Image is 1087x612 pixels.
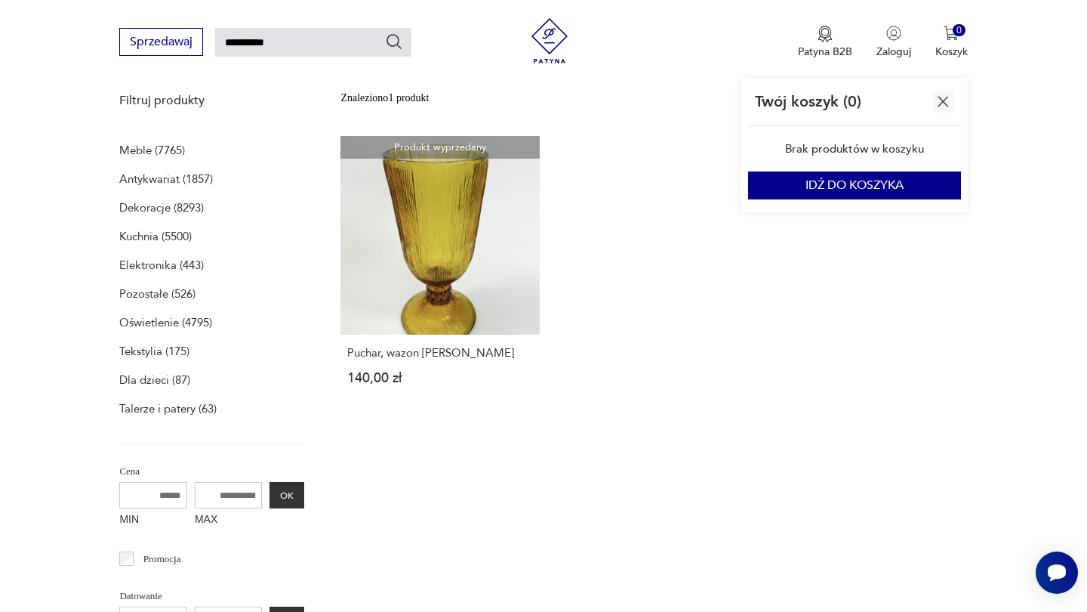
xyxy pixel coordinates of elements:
[119,28,203,56] button: Sprzedawaj
[119,168,213,190] a: Antykwariat (1857)
[798,45,852,59] p: Patyna B2B
[755,91,861,112] p: Twój koszyk ( 0 )
[347,347,532,360] h3: Puchar, wazon [PERSON_NAME]
[119,197,204,218] a: Dekoracje (8293)
[119,92,304,109] p: Filtruj produkty
[119,369,190,391] a: Dla dzieci (87)
[1036,552,1078,594] iframe: Smartsupp widget button
[143,551,181,567] p: Promocja
[748,172,961,199] button: IDŹ DO KOSZYKA
[748,181,961,192] a: IDŹ DO KOSZYKA
[269,482,304,508] button: OK
[119,398,217,419] a: Talerze i patery (63)
[876,26,911,59] button: Zaloguj
[119,463,304,480] p: Cena
[119,508,187,533] label: MIN
[886,26,901,41] img: Ikonka użytkownika
[527,18,572,63] img: Patyna - sklep z meblami i dekoracjami vintage
[798,26,852,59] button: Patyna B2B
[119,283,196,304] a: Pozostałe (526)
[798,26,852,59] a: Ikona medaluPatyna B2B
[347,372,532,385] p: 140,00 zł
[934,92,953,111] img: Ikona krzyżyka
[119,226,192,247] a: Kuchnia (5500)
[818,26,833,42] img: Ikona medalu
[119,588,304,604] p: Datowanie
[119,341,189,362] a: Tekstylia (175)
[935,45,968,59] p: Koszyk
[748,141,961,156] p: Brak produktów w koszyku
[935,26,968,59] button: 0Koszyk
[340,90,429,107] div: Znaleziono 1 produkt
[876,45,911,59] p: Zaloguj
[340,136,539,414] a: Produkt wyprzedanyPuchar, wazon Eryka Trzewik-DrostPuchar, wazon [PERSON_NAME]140,00 zł
[119,312,212,333] a: Oświetlenie (4795)
[944,26,959,41] img: Ikona koszyka
[119,255,204,276] a: Elektronika (443)
[953,24,965,37] div: 0
[195,508,263,533] label: MAX
[119,38,203,48] a: Sprzedawaj
[385,32,403,51] button: Szukaj
[119,140,185,161] a: Meble (7765)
